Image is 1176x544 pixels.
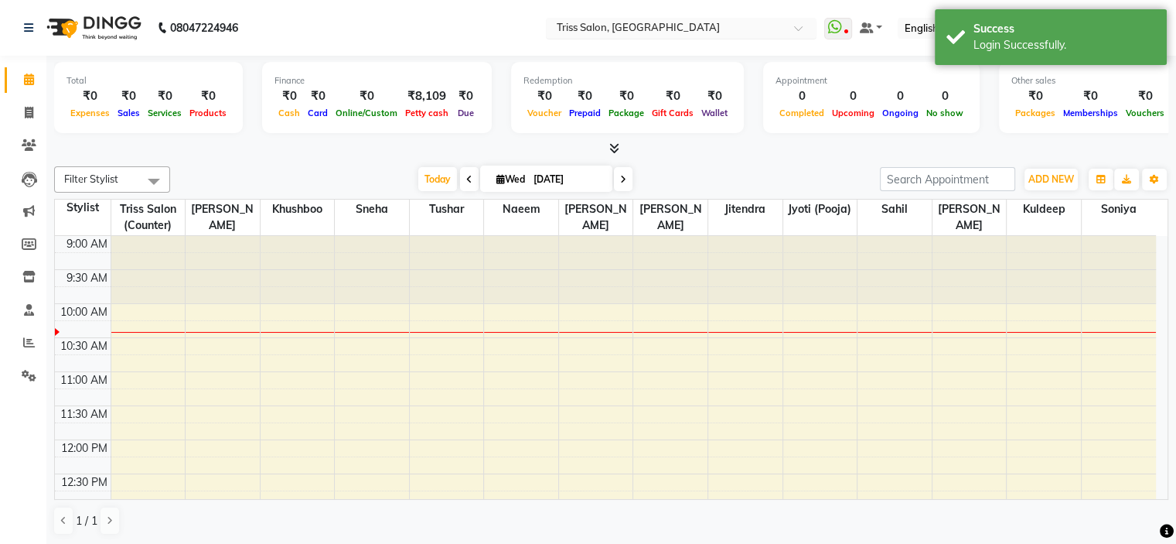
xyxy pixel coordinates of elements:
[493,173,529,185] span: Wed
[58,474,111,491] div: 12:30 PM
[454,108,478,118] span: Due
[111,200,186,235] span: Triss Salon (Counter)
[708,200,782,219] span: Jitendra
[332,108,401,118] span: Online/Custom
[775,108,828,118] span: Completed
[1059,87,1122,105] div: ₹0
[775,87,828,105] div: 0
[63,270,111,286] div: 9:30 AM
[1122,87,1168,105] div: ₹0
[1011,87,1059,105] div: ₹0
[76,513,97,529] span: 1 / 1
[878,87,922,105] div: 0
[565,87,605,105] div: ₹0
[410,200,484,219] span: Tushar
[66,87,114,105] div: ₹0
[64,173,118,185] span: Filter Stylist
[523,74,731,87] div: Redemption
[1024,169,1078,190] button: ADD NEW
[922,108,967,118] span: No show
[648,87,697,105] div: ₹0
[828,87,878,105] div: 0
[304,108,332,118] span: Card
[186,87,230,105] div: ₹0
[605,87,648,105] div: ₹0
[58,440,111,457] div: 12:00 PM
[39,6,145,50] img: logo
[57,338,111,354] div: 10:30 AM
[274,87,304,105] div: ₹0
[633,200,707,235] span: [PERSON_NAME]
[922,87,967,105] div: 0
[144,108,186,118] span: Services
[973,21,1155,37] div: Success
[484,200,558,219] span: Naeem
[332,87,401,105] div: ₹0
[523,87,565,105] div: ₹0
[452,87,479,105] div: ₹0
[973,37,1155,53] div: Login Successfully.
[57,406,111,423] div: 11:30 AM
[401,108,452,118] span: Petty cash
[186,108,230,118] span: Products
[66,74,230,87] div: Total
[304,87,332,105] div: ₹0
[186,200,260,235] span: [PERSON_NAME]
[63,236,111,252] div: 9:00 AM
[565,108,605,118] span: Prepaid
[261,200,335,219] span: Khushboo
[857,200,932,219] span: Sahil
[1028,173,1074,185] span: ADD NEW
[697,87,731,105] div: ₹0
[66,108,114,118] span: Expenses
[648,108,697,118] span: Gift Cards
[57,304,111,320] div: 10:00 AM
[880,167,1015,191] input: Search Appointment
[1059,108,1122,118] span: Memberships
[783,200,857,219] span: Jyoti (Pooja)
[878,108,922,118] span: Ongoing
[144,87,186,105] div: ₹0
[605,108,648,118] span: Package
[775,74,967,87] div: Appointment
[1007,200,1081,219] span: Kuldeep
[932,200,1007,235] span: [PERSON_NAME]
[114,108,144,118] span: Sales
[274,74,479,87] div: Finance
[114,87,144,105] div: ₹0
[1082,200,1156,219] span: Soniya
[335,200,409,219] span: Sneha
[55,200,111,216] div: Stylist
[418,167,457,191] span: Today
[559,200,633,235] span: [PERSON_NAME]
[170,6,238,50] b: 08047224946
[697,108,731,118] span: Wallet
[828,108,878,118] span: Upcoming
[523,108,565,118] span: Voucher
[57,372,111,388] div: 11:00 AM
[1011,108,1059,118] span: Packages
[1122,108,1168,118] span: Vouchers
[401,87,452,105] div: ₹8,109
[274,108,304,118] span: Cash
[529,168,606,191] input: 2025-09-03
